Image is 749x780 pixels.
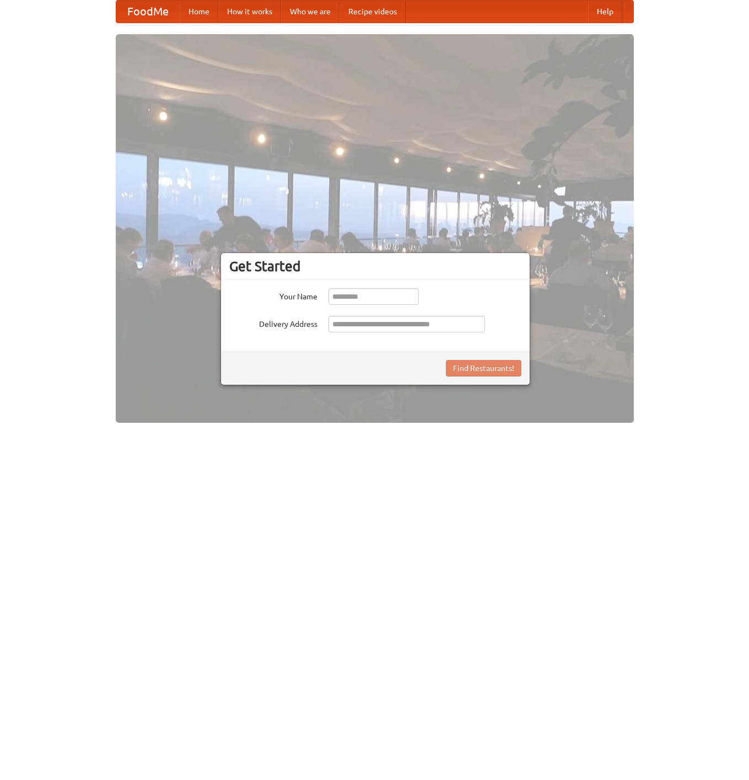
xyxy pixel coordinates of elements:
[229,316,317,330] label: Delivery Address
[446,360,521,376] button: Find Restaurants!
[116,1,180,23] a: FoodMe
[229,258,521,275] h3: Get Started
[588,1,622,23] a: Help
[340,1,406,23] a: Recipe videos
[180,1,218,23] a: Home
[229,288,317,302] label: Your Name
[218,1,281,23] a: How it works
[281,1,340,23] a: Who we are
